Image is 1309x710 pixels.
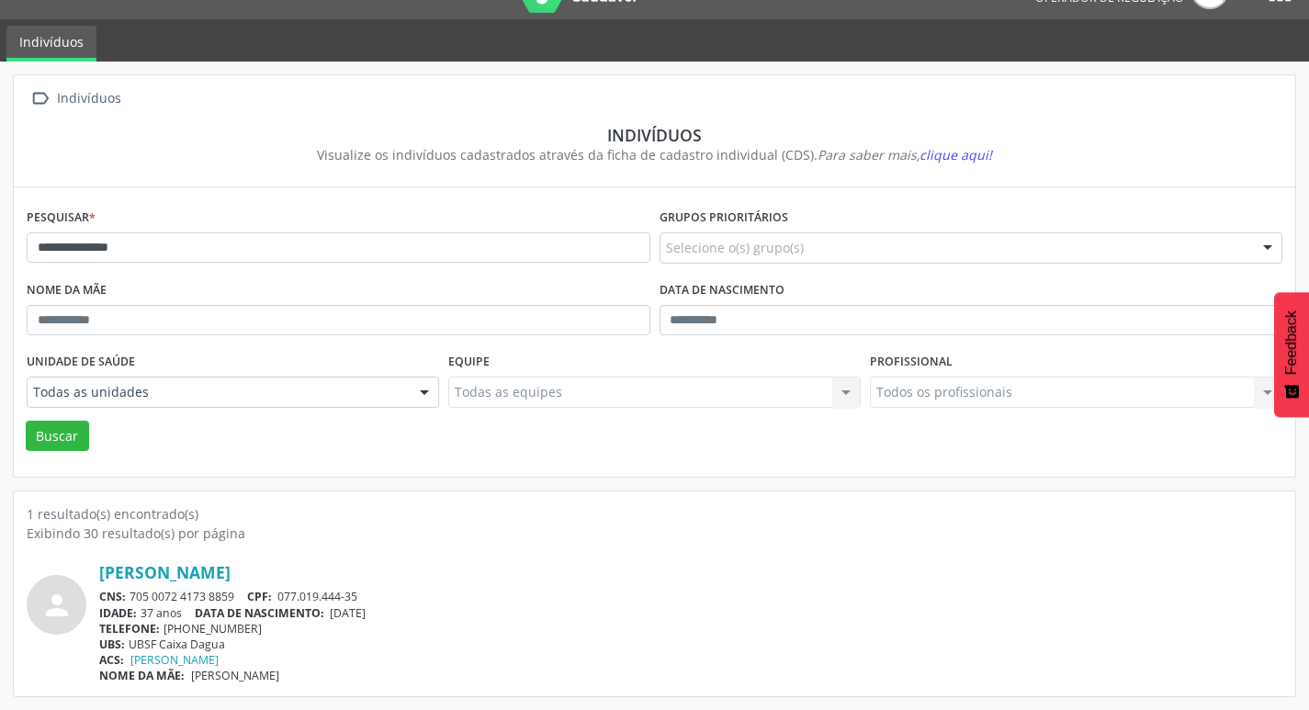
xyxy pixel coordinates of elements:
[660,276,784,305] label: Data de nascimento
[247,589,272,604] span: CPF:
[99,637,125,652] span: UBS:
[6,26,96,62] a: Indivíduos
[1283,310,1300,375] span: Feedback
[99,562,231,582] a: [PERSON_NAME]
[33,383,401,401] span: Todas as unidades
[99,637,1282,652] div: UBSF Caixa Dagua
[27,85,124,112] a:  Indivíduos
[27,85,53,112] i: 
[39,125,1270,145] div: Indivíduos
[39,145,1270,164] div: Visualize os indivíduos cadastrados através da ficha de cadastro individual (CDS).
[99,605,1282,621] div: 37 anos
[27,204,96,232] label: Pesquisar
[27,348,135,377] label: Unidade de saúde
[40,589,73,622] i: person
[920,146,992,163] span: clique aqui!
[130,652,219,668] a: [PERSON_NAME]
[99,589,126,604] span: CNS:
[191,668,279,683] span: [PERSON_NAME]
[27,524,1282,543] div: Exibindo 30 resultado(s) por página
[1274,292,1309,417] button: Feedback - Mostrar pesquisa
[448,348,490,377] label: Equipe
[27,504,1282,524] div: 1 resultado(s) encontrado(s)
[330,605,366,621] span: [DATE]
[660,204,788,232] label: Grupos prioritários
[99,668,185,683] span: NOME DA MÃE:
[818,146,992,163] i: Para saber mais,
[870,348,953,377] label: Profissional
[277,589,357,604] span: 077.019.444-35
[99,621,1282,637] div: [PHONE_NUMBER]
[53,85,124,112] div: Indivíduos
[99,652,124,668] span: ACS:
[99,621,160,637] span: TELEFONE:
[666,238,804,257] span: Selecione o(s) grupo(s)
[99,589,1282,604] div: 705 0072 4173 8859
[26,421,89,452] button: Buscar
[27,276,107,305] label: Nome da mãe
[99,605,137,621] span: IDADE:
[195,605,324,621] span: DATA DE NASCIMENTO:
